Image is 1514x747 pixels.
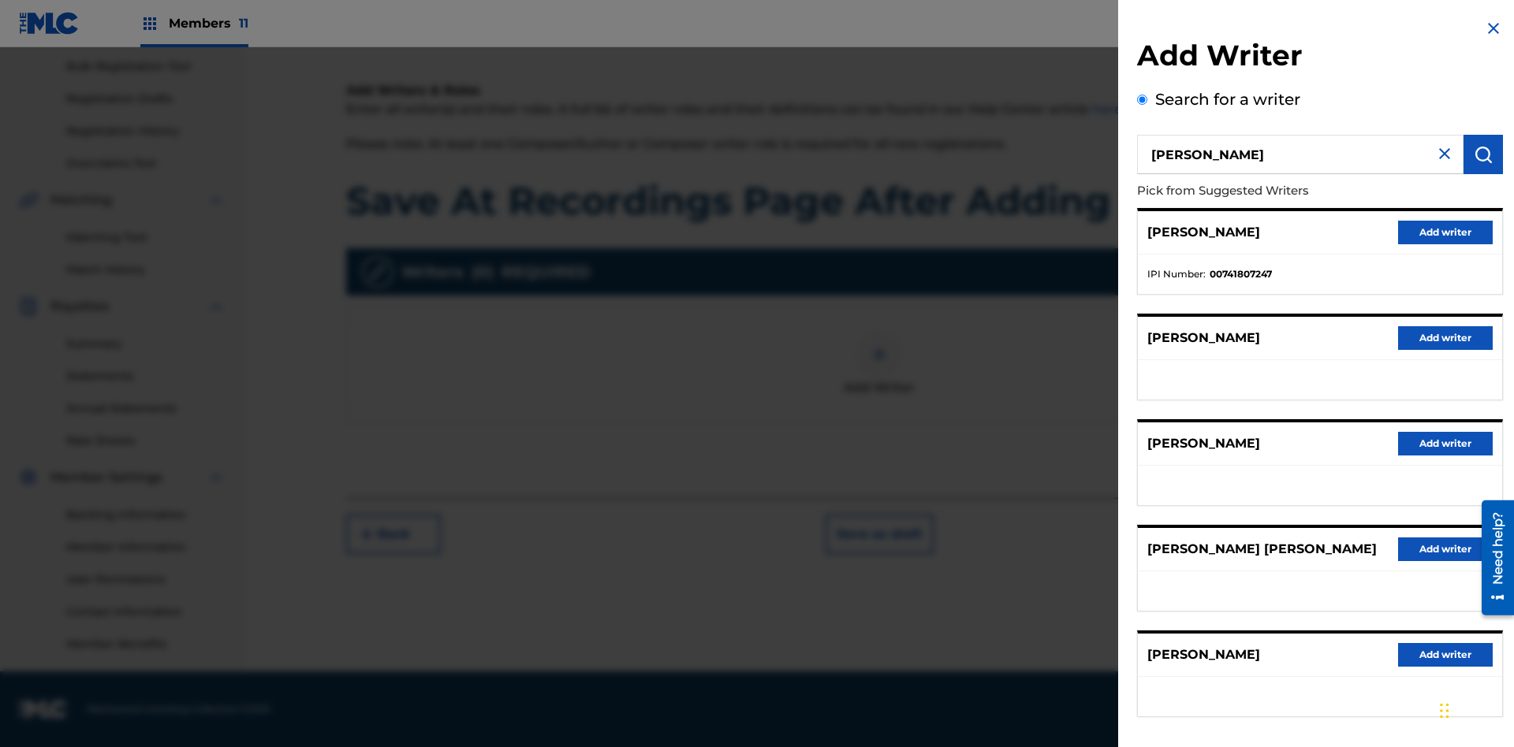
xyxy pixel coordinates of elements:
[1137,174,1413,208] p: Pick from Suggested Writers
[1147,434,1260,453] p: [PERSON_NAME]
[169,14,248,32] span: Members
[1155,90,1300,109] label: Search for a writer
[140,14,159,33] img: Top Rightsholders
[1435,671,1514,747] iframe: Chat Widget
[1440,687,1449,734] div: Drag
[19,12,80,35] img: MLC Logo
[1474,145,1493,164] img: Search Works
[1147,329,1260,347] p: [PERSON_NAME]
[1137,135,1464,174] input: Search writer's name or IPI Number
[1147,645,1260,664] p: [PERSON_NAME]
[1147,540,1377,559] p: [PERSON_NAME] [PERSON_NAME]
[1398,326,1493,350] button: Add writer
[1470,494,1514,623] iframe: Resource Center
[1435,144,1454,163] img: close
[1398,537,1493,561] button: Add writer
[1147,267,1206,281] span: IPI Number :
[1398,432,1493,455] button: Add writer
[1147,223,1260,242] p: [PERSON_NAME]
[1137,38,1503,78] h2: Add Writer
[239,16,248,31] span: 11
[1398,221,1493,244] button: Add writer
[1398,643,1493,667] button: Add writer
[1210,267,1272,281] strong: 00741807247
